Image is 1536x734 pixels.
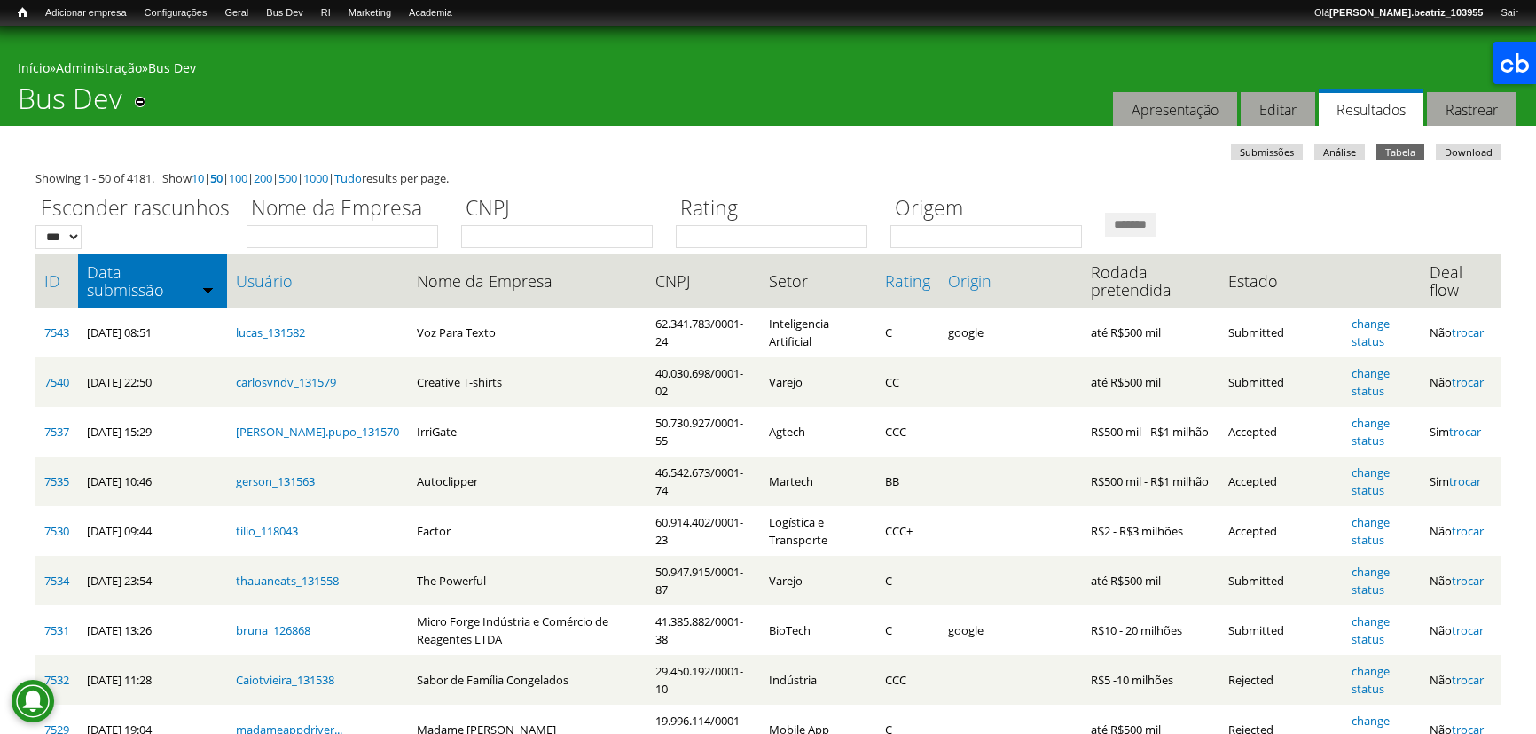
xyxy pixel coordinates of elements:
[236,672,334,688] a: Caiotvieira_131538
[1352,465,1390,498] a: change status
[78,407,227,457] td: [DATE] 15:29
[44,672,69,688] a: 7532
[1319,89,1423,127] a: Resultados
[18,59,50,76] a: Início
[760,556,875,605] td: Varejo
[876,407,939,457] td: CCC
[1449,424,1481,440] a: trocar
[647,254,760,308] th: CNPJ
[676,193,879,225] label: Rating
[1436,144,1501,160] a: Download
[1082,506,1219,556] td: R$2 - R$3 milhões
[78,655,227,705] td: [DATE] 11:28
[44,523,69,539] a: 7530
[408,605,647,655] td: Micro Forge Indústria e Comércio de Reagentes LTDA
[876,556,939,605] td: C
[876,605,939,655] td: C
[408,457,647,506] td: Autoclipper
[1421,655,1501,705] td: Não
[408,655,647,705] td: Sabor de Família Congelados
[1421,308,1501,357] td: Não
[1219,605,1343,655] td: Submitted
[876,308,939,357] td: C
[35,193,235,225] label: Esconder rascunhos
[229,170,247,186] a: 100
[1219,655,1343,705] td: Rejected
[1082,605,1219,655] td: R$10 - 20 milhões
[1421,254,1501,308] th: Deal flow
[1314,144,1365,160] a: Análise
[408,407,647,457] td: IrriGate
[202,284,214,295] img: ordem crescente
[1452,573,1484,589] a: trocar
[408,308,647,357] td: Voz Para Texto
[1082,556,1219,605] td: até R$500 mil
[885,272,930,290] a: Rating
[257,4,312,22] a: Bus Dev
[78,357,227,407] td: [DATE] 22:50
[1376,144,1424,160] a: Tabela
[236,573,339,589] a: thauaneats_131558
[890,193,1093,225] label: Origem
[1452,622,1484,638] a: trocar
[312,4,340,22] a: RI
[1219,506,1343,556] td: Accepted
[1219,308,1343,357] td: Submitted
[236,523,298,539] a: tilio_118043
[1082,457,1219,506] td: R$500 mil - R$1 milhão
[1329,7,1483,18] strong: [PERSON_NAME].beatriz_103955
[1352,415,1390,449] a: change status
[760,506,875,556] td: Logística e Transporte
[18,59,1518,82] div: » »
[760,407,875,457] td: Agtech
[278,170,297,186] a: 500
[1427,92,1516,127] a: Rastrear
[44,424,69,440] a: 7537
[1219,556,1343,605] td: Submitted
[1082,308,1219,357] td: até R$500 mil
[760,605,875,655] td: BioTech
[44,374,69,390] a: 7540
[760,457,875,506] td: Martech
[1492,4,1527,22] a: Sair
[35,169,1501,187] div: Showing 1 - 50 of 4181. Show | | | | | | results per page.
[408,556,647,605] td: The Powerful
[1231,144,1303,160] a: Submissões
[247,193,450,225] label: Nome da Empresa
[44,573,69,589] a: 7534
[876,457,939,506] td: BB
[236,473,315,489] a: gerson_131563
[948,272,1074,290] a: Origin
[210,170,223,186] a: 50
[647,506,760,556] td: 60.914.402/0001-23
[216,4,257,22] a: Geral
[340,4,400,22] a: Marketing
[1421,605,1501,655] td: Não
[1352,316,1390,349] a: change status
[876,357,939,407] td: CC
[760,308,875,357] td: Inteligencia Artificial
[236,374,336,390] a: carlosvndv_131579
[236,272,399,290] a: Usuário
[192,170,204,186] a: 10
[236,424,399,440] a: [PERSON_NAME].pupo_131570
[334,170,362,186] a: Tudo
[760,254,875,308] th: Setor
[408,254,647,308] th: Nome da Empresa
[939,605,1083,655] td: google
[1352,365,1390,399] a: change status
[939,308,1083,357] td: google
[18,6,27,19] span: Início
[1421,506,1501,556] td: Não
[647,357,760,407] td: 40.030.698/0001-02
[44,324,69,340] a: 7543
[78,605,227,655] td: [DATE] 13:26
[647,556,760,605] td: 50.947.915/0001-87
[647,308,760,357] td: 62.341.783/0001-24
[400,4,461,22] a: Academia
[236,324,305,340] a: lucas_131582
[136,4,216,22] a: Configurações
[647,655,760,705] td: 29.450.192/0001-10
[18,82,122,126] h1: Bus Dev
[1352,613,1390,647] a: change status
